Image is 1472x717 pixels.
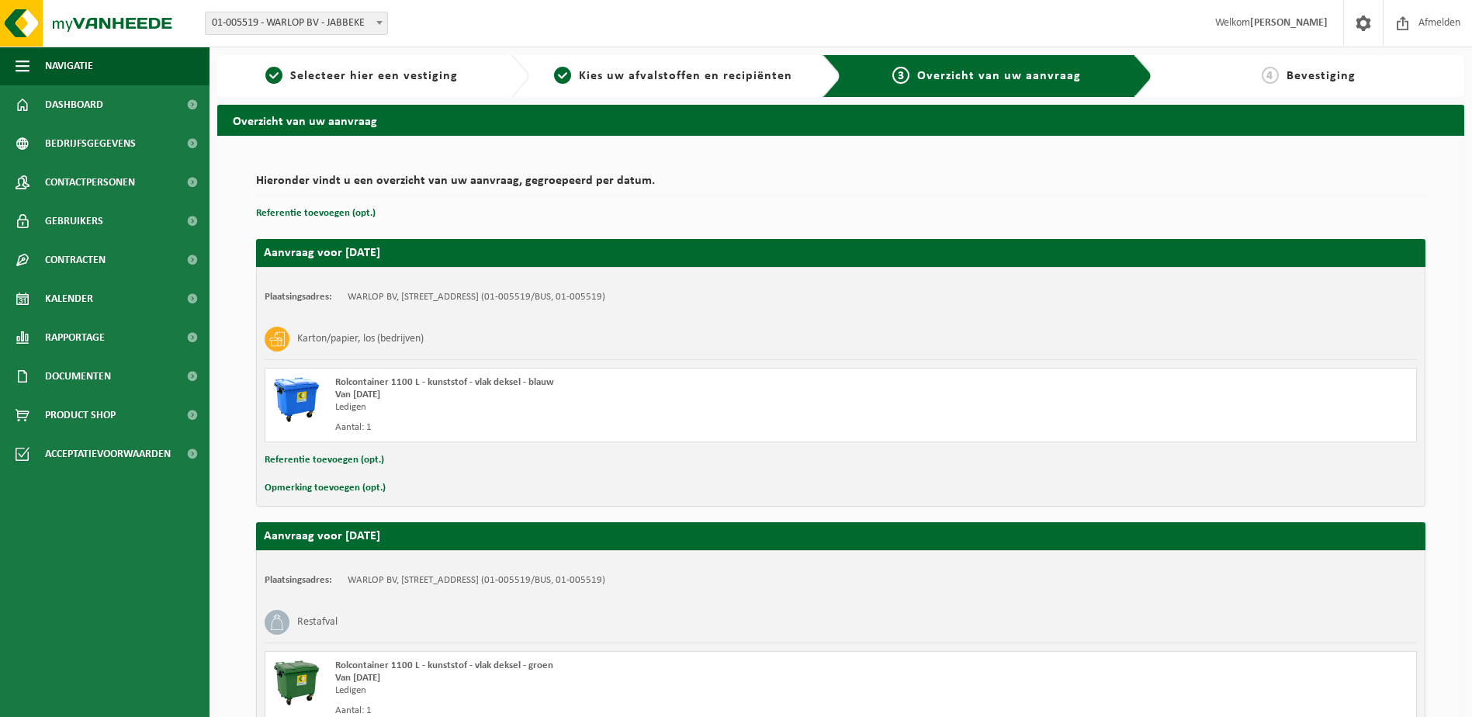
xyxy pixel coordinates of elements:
span: Kies uw afvalstoffen en recipiënten [579,70,792,82]
div: Ledigen [335,684,903,697]
span: 1 [265,67,282,84]
span: Documenten [45,357,111,396]
h2: Overzicht van uw aanvraag [217,105,1464,135]
h3: Restafval [297,610,338,635]
span: Kalender [45,279,93,318]
button: Opmerking toevoegen (opt.) [265,478,386,498]
a: 1Selecteer hier een vestiging [225,67,498,85]
strong: Plaatsingsadres: [265,575,332,585]
span: Dashboard [45,85,103,124]
span: Selecteer hier een vestiging [290,70,458,82]
strong: Aanvraag voor [DATE] [264,530,380,542]
span: 3 [892,67,909,84]
span: 01-005519 - WARLOP BV - JABBEKE [205,12,388,35]
span: 2 [554,67,571,84]
strong: Van [DATE] [335,673,380,683]
img: WB-1100-HPE-BE-01.png [273,376,320,423]
span: Product Shop [45,396,116,435]
span: Navigatie [45,47,93,85]
span: Rapportage [45,318,105,357]
div: Ledigen [335,401,903,414]
h3: Karton/papier, los (bedrijven) [297,327,424,352]
h2: Hieronder vindt u een overzicht van uw aanvraag, gegroepeerd per datum. [256,175,1425,196]
span: Bevestiging [1287,70,1356,82]
strong: [PERSON_NAME] [1250,17,1328,29]
img: WB-1100-HPE-GN-01.png [273,660,320,706]
strong: Aanvraag voor [DATE] [264,247,380,259]
span: Overzicht van uw aanvraag [917,70,1081,82]
span: Contracten [45,241,106,279]
span: Rolcontainer 1100 L - kunststof - vlak deksel - groen [335,660,553,670]
span: 4 [1262,67,1279,84]
span: 01-005519 - WARLOP BV - JABBEKE [206,12,387,34]
span: Gebruikers [45,202,103,241]
button: Referentie toevoegen (opt.) [256,203,376,223]
span: Rolcontainer 1100 L - kunststof - vlak deksel - blauw [335,377,554,387]
td: WARLOP BV, [STREET_ADDRESS] (01-005519/BUS, 01-005519) [348,574,605,587]
span: Contactpersonen [45,163,135,202]
div: Aantal: 1 [335,705,903,717]
button: Referentie toevoegen (opt.) [265,450,384,470]
span: Bedrijfsgegevens [45,124,136,163]
span: Acceptatievoorwaarden [45,435,171,473]
a: 2Kies uw afvalstoffen en recipiënten [537,67,810,85]
div: Aantal: 1 [335,421,903,434]
strong: Plaatsingsadres: [265,292,332,302]
strong: Van [DATE] [335,390,380,400]
td: WARLOP BV, [STREET_ADDRESS] (01-005519/BUS, 01-005519) [348,291,605,303]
